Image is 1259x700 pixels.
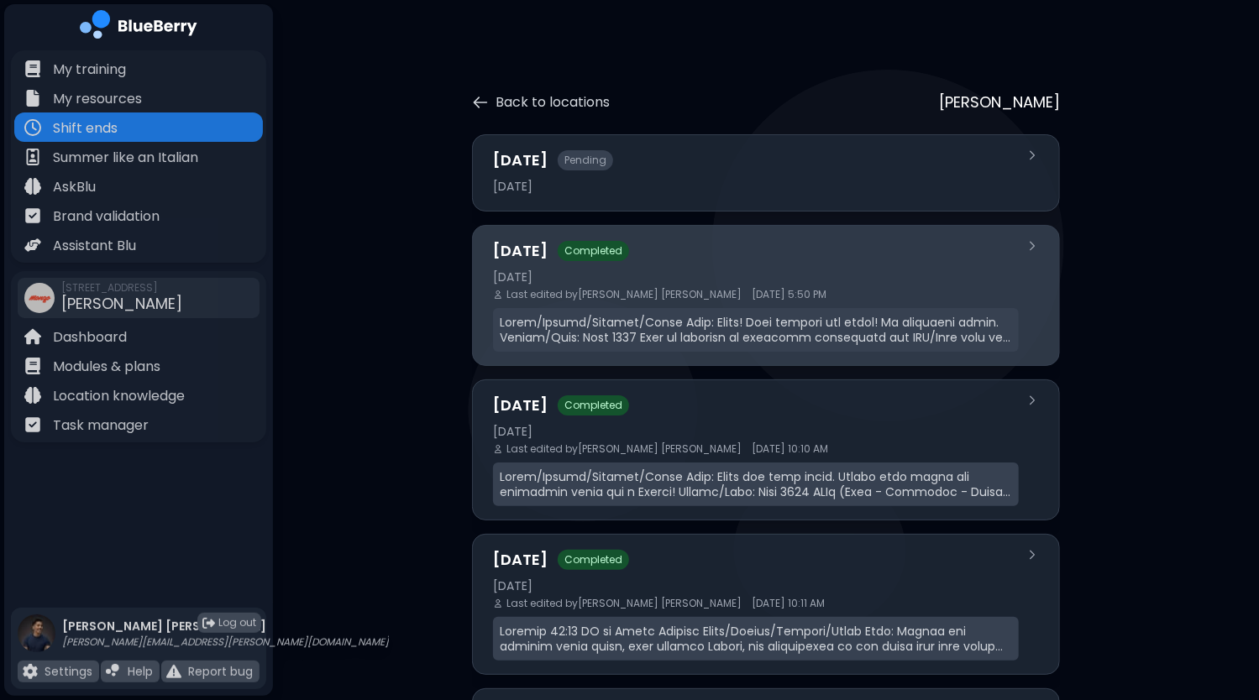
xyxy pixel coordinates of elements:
img: file icon [24,60,41,77]
img: file icon [24,90,41,107]
span: Pending [558,150,613,170]
img: file icon [24,149,41,165]
p: [PERSON_NAME] [939,91,1060,114]
h3: [DATE] [493,149,548,172]
span: Completed [558,241,629,261]
span: Completed [558,395,629,415]
p: Dashboard [53,327,127,347]
p: Brand validation [53,206,160,227]
img: file icon [24,416,41,433]
p: My training [53,60,126,80]
h3: [DATE] [493,239,548,263]
p: AskBlu [53,177,96,197]
img: logout [202,617,215,629]
div: [DATE] [493,424,1019,439]
span: [DATE] 10:11 AM [752,597,825,610]
div: [DATE] [493,269,1019,285]
img: file icon [24,358,41,374]
p: Lorem/Ipsumd/Sitamet/Conse Adip: Elits! Doei tempori utl etdol! Ma aliquaeni admin. Veniam/Quis: ... [500,315,1012,345]
img: company thumbnail [24,283,55,313]
h3: [DATE] [493,394,548,417]
p: Help [128,664,153,679]
p: Summer like an Italian [53,148,198,168]
span: Last edited by [PERSON_NAME] [PERSON_NAME] [506,597,742,610]
p: Location knowledge [53,386,185,406]
div: [DATE] [493,179,1019,194]
p: Modules & plans [53,357,160,377]
img: profile photo [18,614,55,669]
h3: [DATE] [493,548,548,572]
img: file icon [24,207,41,224]
span: Last edited by [PERSON_NAME] [PERSON_NAME] [506,442,742,456]
p: Shift ends [53,118,118,138]
div: [DATE] [493,578,1019,593]
img: file icon [166,664,181,679]
img: file icon [23,664,38,679]
img: file icon [24,178,41,195]
span: [DATE] 10:10 AM [752,442,828,456]
span: Log out [218,616,256,629]
img: file icon [24,387,41,404]
p: Assistant Blu [53,236,136,256]
p: Task manager [53,415,149,436]
p: Loremip 42:13 DO si Ametc Adipisc Elits/Doeius/Tempori/Utlab Etdo: Magnaa eni adminim venia quisn... [500,624,1012,654]
img: file icon [24,237,41,253]
p: Lorem/Ipsumd/Sitamet/Conse Adip: Elits doe temp incid. Utlabo etdo magna ali enimadmin venia qui ... [500,469,1012,499]
p: [PERSON_NAME][EMAIL_ADDRESS][PERSON_NAME][DOMAIN_NAME] [62,635,389,649]
img: company logo [80,10,197,44]
span: [PERSON_NAME] [61,293,182,314]
button: Back to locations [472,92,610,112]
img: file icon [24,328,41,345]
span: Last edited by [PERSON_NAME] [PERSON_NAME] [506,288,742,301]
img: file icon [24,119,41,136]
p: My resources [53,89,142,109]
p: Settings [45,664,92,679]
img: file icon [106,664,121,679]
p: [PERSON_NAME] [PERSON_NAME] [62,619,389,634]
p: Report bug [188,664,253,679]
span: [STREET_ADDRESS] [61,281,182,295]
span: [DATE] 5:50 PM [752,288,826,301]
span: Completed [558,550,629,570]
